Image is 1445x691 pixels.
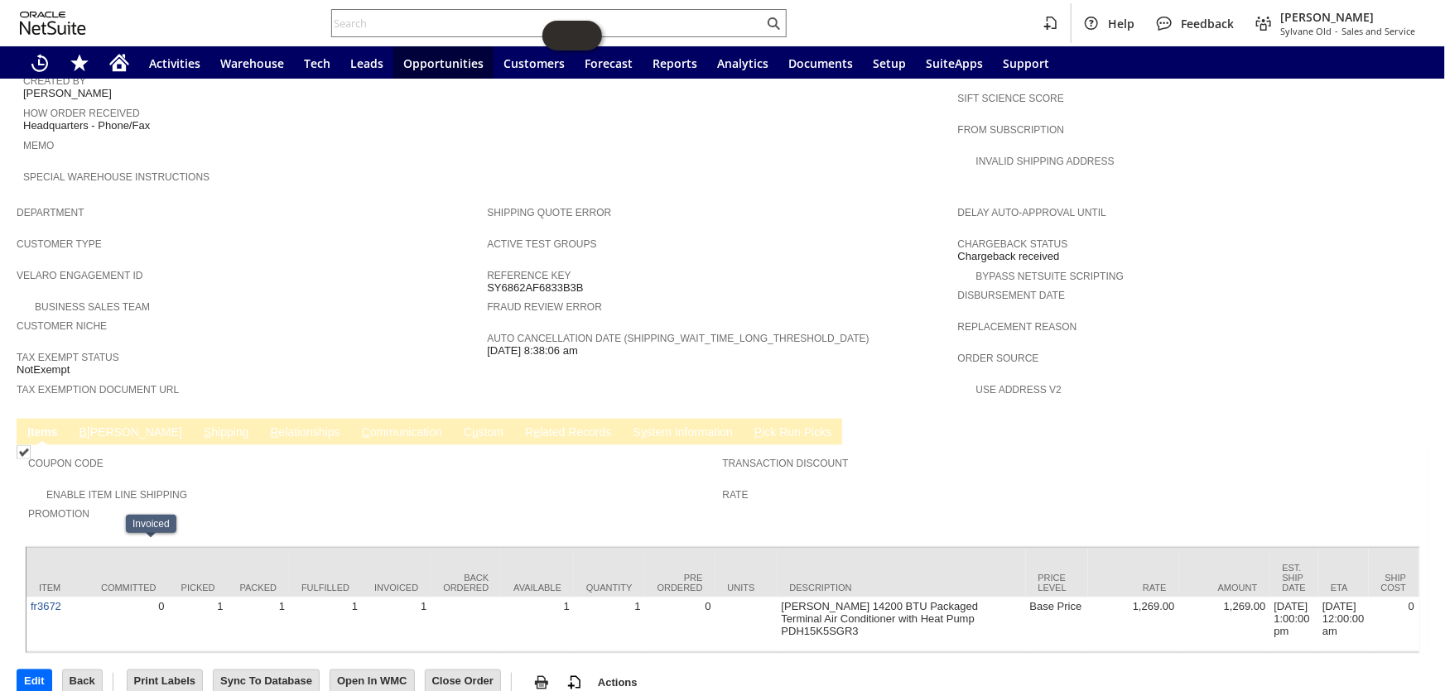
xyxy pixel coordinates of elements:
[1399,422,1419,442] a: Unrolled view on
[374,583,418,593] div: Invoiced
[362,425,370,439] span: C
[403,55,484,71] span: Opportunities
[271,425,279,439] span: R
[1335,25,1338,37] span: -
[28,508,89,520] a: Promotion
[23,75,86,87] a: Created By
[17,445,31,459] img: Checked
[778,46,863,79] a: Documents
[487,344,578,357] span: [DATE] 8:38:06 am
[23,119,150,132] span: Headquarters - Phone/Fax
[958,238,1068,250] a: Chargeback Status
[20,12,86,35] svg: logo
[1038,573,1076,593] div: Price Level
[788,55,853,71] span: Documents
[1369,597,1419,652] td: 0
[443,573,489,593] div: Back Ordered
[976,384,1062,396] a: Use Address V2
[572,21,602,50] span: Oracle Guided Learning Widget. To move around, please hold and drag
[17,320,107,332] a: Customer Niche
[204,425,211,439] span: S
[1108,16,1134,31] span: Help
[28,458,104,469] a: Coupon Code
[778,597,1026,652] td: [PERSON_NAME] 14200 BTU Packaged Terminal Air Conditioner with Heat Pump PDH15K5SGR3
[132,518,170,530] div: Invoiced
[958,93,1064,104] a: Sift Science Score
[294,46,340,79] a: Tech
[1318,597,1369,652] td: [DATE] 12:00:00 am
[1088,597,1179,652] td: 1,269.00
[228,597,289,652] td: 1
[958,290,1066,301] a: Disbursement Date
[494,46,575,79] a: Customers
[1270,597,1319,652] td: [DATE] 1:00:00 pm
[472,425,479,439] span: u
[362,597,431,652] td: 1
[645,597,715,652] td: 0
[31,600,61,612] a: fr3672
[643,46,707,79] a: Reports
[585,55,633,71] span: Forecast
[1026,597,1088,652] td: Base Price
[521,425,615,441] a: Related Records
[27,425,31,439] span: I
[101,583,157,593] div: Committed
[17,384,179,396] a: Tax Exemption Document URL
[1192,583,1258,593] div: Amount
[70,53,89,73] svg: Shortcuts
[657,573,703,593] div: Pre Ordered
[1381,573,1407,593] div: Ship Cost
[501,597,574,652] td: 1
[723,458,849,469] a: Transaction Discount
[763,13,783,33] svg: Search
[958,353,1039,364] a: Order Source
[926,55,983,71] span: SuiteApps
[513,583,561,593] div: Available
[332,13,763,33] input: Search
[1101,583,1167,593] div: Rate
[23,108,140,119] a: How Order Received
[976,271,1124,282] a: Bypass NetSuite Scripting
[873,55,906,71] span: Setup
[99,46,139,79] a: Home
[586,583,633,593] div: Quantity
[641,425,647,439] span: y
[487,207,611,218] a: Shipping Quote Error
[503,55,565,71] span: Customers
[863,46,916,79] a: Setup
[958,124,1065,136] a: From Subscription
[289,597,362,652] td: 1
[89,597,169,652] td: 0
[487,238,596,250] a: Active Test Groups
[629,425,737,441] a: System Information
[220,55,284,71] span: Warehouse
[717,55,768,71] span: Analytics
[79,425,87,439] span: B
[707,46,778,79] a: Analytics
[75,425,186,441] a: B[PERSON_NAME]
[790,583,1014,593] div: Description
[20,46,60,79] a: Recent Records
[1283,563,1307,593] div: Est. Ship Date
[17,238,102,250] a: Customer Type
[487,270,571,281] a: Reference Key
[1181,16,1234,31] span: Feedback
[653,55,697,71] span: Reports
[1003,55,1049,71] span: Support
[30,53,50,73] svg: Recent Records
[23,425,62,441] a: Items
[591,676,644,689] a: Actions
[60,46,99,79] div: Shortcuts
[358,425,446,441] a: Communication
[35,301,150,313] a: Business Sales Team
[976,156,1115,167] a: Invalid Shipping Address
[542,21,602,50] iframe: Click here to launch Oracle Guided Learning Help Panel
[39,583,76,593] div: Item
[487,333,869,344] a: Auto Cancellation Date (shipping_wait_time_long_threshold_date)
[17,270,142,281] a: Velaro Engagement ID
[301,583,349,593] div: Fulfilled
[210,46,294,79] a: Warehouse
[750,425,836,441] a: Pick Run Picks
[240,583,277,593] div: Packed
[350,55,383,71] span: Leads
